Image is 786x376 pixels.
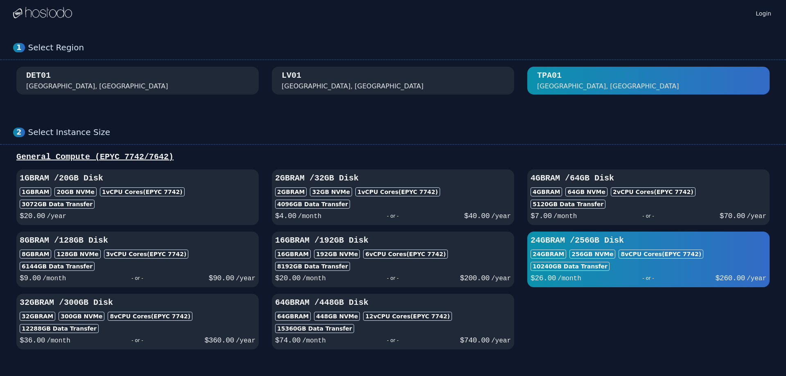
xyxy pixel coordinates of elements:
[275,262,350,271] div: 8192 GB Data Transfer
[577,210,719,222] div: - or -
[20,250,51,259] div: 8GB RAM
[527,169,770,225] button: 4GBRAM /64GB Disk4GBRAM64GB NVMe2vCPU Cores(EPYC 7742)5120GB Data Transfer$7.00/month- or -$70.00...
[531,274,556,282] span: $ 26.00
[275,235,511,246] h3: 16GB RAM / 192 GB Disk
[13,7,72,19] img: Logo
[321,210,464,222] div: - or -
[754,8,773,18] a: Login
[553,213,577,220] span: /month
[275,274,300,282] span: $ 20.00
[47,337,70,344] span: /month
[302,275,326,282] span: /month
[531,212,552,220] span: $ 7.00
[20,212,45,220] span: $ 20.00
[28,127,773,137] div: Select Instance Size
[275,173,511,184] h3: 2GB RAM / 32 GB Disk
[326,272,460,284] div: - or -
[565,187,608,196] div: 64 GB NVMe
[54,187,97,196] div: 20 GB NVMe
[363,312,452,321] div: 12 vCPU Cores (EPYC 7742)
[272,232,514,287] button: 16GBRAM /192GB Disk16GBRAM192GB NVMe6vCPU Cores(EPYC 7742)8192GB Data Transfer$20.00/month- or -$...
[66,272,208,284] div: - or -
[272,294,514,349] button: 64GBRAM /448GB Disk64GBRAM448GB NVMe12vCPU Cores(EPYC 7742)15360GB Data Transfer$74.00/month- or ...
[16,67,259,95] button: DET01 [GEOGRAPHIC_DATA], [GEOGRAPHIC_DATA]
[326,335,460,346] div: - or -
[527,232,770,287] button: 24GBRAM /256GB Disk24GBRAM256GB NVMe8vCPU Cores(EPYC 7742)10240GB Data Transfer$26.00/month- or -...
[314,250,360,259] div: 192 GB NVMe
[16,294,259,349] button: 32GBRAM /300GB Disk32GBRAM300GB NVMe8vCPU Cores(EPYC 7742)12288GB Data Transfer$36.00/month- or -...
[20,274,41,282] span: $ 9.00
[747,275,766,282] span: /year
[20,324,99,333] div: 12288 GB Data Transfer
[16,232,259,287] button: 8GBRAM /128GB Disk8GBRAM128GB NVMe3vCPU Cores(EPYC 7742)6144GB Data Transfer$9.00/month- or -$90....
[47,213,66,220] span: /year
[100,187,185,196] div: 1 vCPU Cores (EPYC 7742)
[531,200,605,209] div: 5120 GB Data Transfer
[20,187,51,196] div: 1GB RAM
[28,43,773,53] div: Select Region
[310,187,352,196] div: 32 GB NVMe
[20,336,45,344] span: $ 36.00
[460,274,490,282] span: $ 200.00
[275,250,311,259] div: 16GB RAM
[209,274,234,282] span: $ 90.00
[720,212,745,220] span: $ 70.00
[26,81,168,91] div: [GEOGRAPHIC_DATA], [GEOGRAPHIC_DATA]
[355,187,440,196] div: 1 vCPU Cores (EPYC 7742)
[275,297,511,308] h3: 64GB RAM / 448 GB Disk
[531,262,610,271] div: 10240 GB Data Transfer
[275,324,354,333] div: 15360 GB Data Transfer
[16,169,259,225] button: 1GBRAM /20GB Disk1GBRAM20GB NVMe1vCPU Cores(EPYC 7742)3072GB Data Transfer$20.00/year
[363,250,448,259] div: 6 vCPU Cores (EPYC 7742)
[13,151,773,163] div: General Compute (EPYC 7742/7642)
[558,275,581,282] span: /month
[275,187,307,196] div: 2GB RAM
[314,312,360,321] div: 448 GB NVMe
[20,173,255,184] h3: 1GB RAM / 20 GB Disk
[491,275,511,282] span: /year
[20,297,255,308] h3: 32GB RAM / 300 GB Disk
[298,213,322,220] span: /month
[13,128,25,137] div: 2
[272,67,514,95] button: LV01 [GEOGRAPHIC_DATA], [GEOGRAPHIC_DATA]
[20,262,95,271] div: 6144 GB Data Transfer
[569,250,615,259] div: 256 GB NVMe
[537,70,562,81] div: TPA01
[70,335,205,346] div: - or -
[20,200,95,209] div: 3072 GB Data Transfer
[59,312,104,321] div: 300 GB NVMe
[531,173,766,184] h3: 4GB RAM / 64 GB Disk
[302,337,326,344] span: /month
[20,235,255,246] h3: 8GB RAM / 128 GB Disk
[272,169,514,225] button: 2GBRAM /32GB Disk2GBRAM32GB NVMe1vCPU Cores(EPYC 7742)4096GB Data Transfer$4.00/month- or -$40.00...
[527,67,770,95] button: TPA01 [GEOGRAPHIC_DATA], [GEOGRAPHIC_DATA]
[531,250,566,259] div: 24GB RAM
[531,235,766,246] h3: 24GB RAM / 256 GB Disk
[275,312,311,321] div: 64GB RAM
[581,272,716,284] div: - or -
[205,336,234,344] span: $ 360.00
[236,275,255,282] span: /year
[282,70,301,81] div: LV01
[611,187,696,196] div: 2 vCPU Cores (EPYC 7742)
[537,81,679,91] div: [GEOGRAPHIC_DATA], [GEOGRAPHIC_DATA]
[460,336,490,344] span: $ 740.00
[531,187,562,196] div: 4GB RAM
[716,274,745,282] span: $ 260.00
[13,43,25,52] div: 1
[747,213,766,220] span: /year
[275,212,296,220] span: $ 4.00
[491,213,511,220] span: /year
[275,336,300,344] span: $ 74.00
[26,70,51,81] div: DET01
[491,337,511,344] span: /year
[464,212,490,220] span: $ 40.00
[275,200,350,209] div: 4096 GB Data Transfer
[282,81,424,91] div: [GEOGRAPHIC_DATA], [GEOGRAPHIC_DATA]
[619,250,703,259] div: 8 vCPU Cores (EPYC 7742)
[104,250,189,259] div: 3 vCPU Cores (EPYC 7742)
[236,337,255,344] span: /year
[43,275,66,282] span: /month
[20,312,55,321] div: 32GB RAM
[108,312,192,321] div: 8 vCPU Cores (EPYC 7742)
